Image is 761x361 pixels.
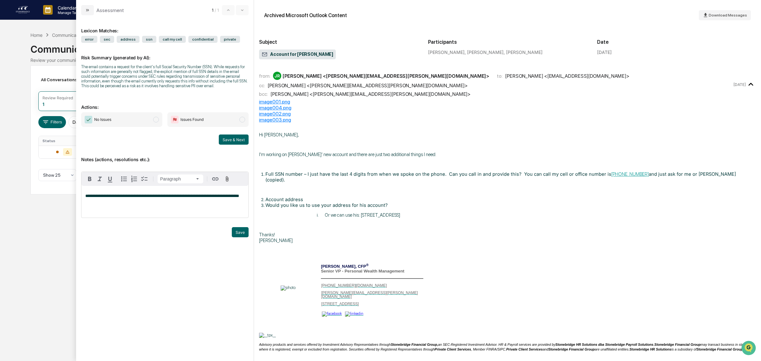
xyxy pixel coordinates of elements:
th: Status [39,136,90,146]
span: [PERSON_NAME], CFP [321,264,368,269]
div: Start new chat [22,49,104,55]
span: Pylon [63,108,77,112]
div: [PERSON_NAME] <[PERSON_NAME][EMAIL_ADDRESS][PERSON_NAME][DOMAIN_NAME]> [270,91,471,97]
img: linkedin [345,312,363,317]
div: JR [273,72,281,80]
span: Would you like us to use your address for his account? [265,202,388,208]
div: 🔎 [6,93,11,98]
sup: ® [366,263,368,266]
h2: Participants [428,39,587,45]
div: All Conversations [38,75,86,85]
span: to: [497,73,503,79]
span: ssn [142,36,156,43]
div: Home [30,32,42,38]
button: Download Messages [699,10,751,20]
b: Stonebridge HR Solutions [629,347,671,351]
b: Stonebridge Financial Group [654,343,701,346]
button: Block type [158,174,203,183]
span: Account address [265,197,303,202]
button: Attach files [222,175,233,183]
div: [PERSON_NAME] <[PERSON_NAME][EMAIL_ADDRESS][PERSON_NAME][DOMAIN_NAME]> [268,82,468,89]
span: error [81,36,97,43]
button: Underline [105,174,115,184]
p: How can we help? [6,13,115,23]
span: confidential [188,36,218,43]
img: Checkmark [85,116,92,123]
div: Review Required [42,95,73,100]
span: / 1 [215,8,221,13]
span: | [355,283,356,288]
span: Or we can use his: [STREET_ADDRESS] [325,212,400,218]
div: We're available if you need us! [22,55,80,60]
div: image002.png [259,111,756,117]
span: Full SSN number – I just have the last 4 digits from when we spoke on the phone. Can you call in ... [265,171,736,183]
div: [PERSON_NAME] <[EMAIL_ADDRESS][DOMAIN_NAME]> [505,73,629,79]
div: image001.png [259,99,756,105]
button: Italic [95,174,105,184]
div: 🗄️ [46,81,51,86]
span: I’m working on [PERSON_NAME]’ new account and there are just two additional things I need: [259,152,436,157]
span: cc: [259,82,265,89]
button: Save [232,227,249,237]
span: Hi [PERSON_NAME], [259,132,299,138]
div: [PERSON_NAME] <[PERSON_NAME][EMAIL_ADDRESS][PERSON_NAME][DOMAIN_NAME]> [283,73,489,79]
p: Calendar [53,5,85,10]
div: [DATE] [597,49,612,55]
span: Download Messages [709,13,747,17]
p: Manage Tasks [53,10,85,15]
a: [PHONE_NUMBER] [321,283,355,288]
img: photo [281,286,296,291]
span: Preclearance [13,80,41,86]
span: address [117,36,140,43]
span: i. [259,212,325,218]
time: Friday, September 12, 2025 at 12:43:55 PM [733,82,746,87]
b: Stonebridge Financial Group [548,347,595,351]
img: __tpx__ [259,333,276,338]
img: Flag [171,116,179,123]
a: [STREET_ADDRESS] [321,301,359,306]
span: Data Lookup [13,92,40,98]
a: 🗄️Attestations [43,77,81,89]
span: Account for [PERSON_NAME] [262,51,333,58]
div: Assessment [96,7,124,13]
div: 1 [42,102,44,107]
b: Private Client Services [506,347,543,351]
img: logo [15,5,30,15]
b: Stonebridge Financial Group. [696,347,744,351]
div: [PERSON_NAME], [PERSON_NAME], [PERSON_NAME] [428,49,587,55]
a: 🖐️Preclearance [4,77,43,89]
button: Start new chat [108,50,115,58]
img: facebook [322,312,342,317]
p: Risk Summary (generated by AI): [81,47,249,60]
span: call my cell [159,36,186,43]
span: sec [100,36,114,43]
img: 1746055101610-c473b297-6a78-478c-a979-82029cc54cd1 [6,49,18,60]
span: Thanks! [PERSON_NAME] [259,232,293,243]
button: Filters [38,116,66,128]
div: Review your communication records across channels [30,57,731,63]
span: No Issues [94,116,111,123]
span: Senior VP - Personal Wealth Management [321,269,404,273]
span: Issues Found [180,116,204,123]
span: private [220,36,240,43]
a: [DOMAIN_NAME] [356,283,387,288]
span: bcc: [259,91,268,97]
span: 1 [212,8,213,13]
iframe: Open customer support [741,340,758,357]
b: Stonebridge Financial Group, [391,343,438,346]
a: [PHONE_NUMBER] [611,171,649,177]
a: [PERSON_NAME][EMAIL_ADDRESS][PERSON_NAME][DOMAIN_NAME] [321,290,418,299]
div: Lexicon Matches: [81,20,249,33]
span: Attestations [52,80,79,86]
div: The email contains a request for the client's full Social Security Number (SSN). While requests f... [81,64,249,88]
b: Private Client Services [435,347,471,351]
a: Powered byPylon [45,107,77,112]
h2: Date [597,39,756,45]
span: from: [259,73,270,79]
